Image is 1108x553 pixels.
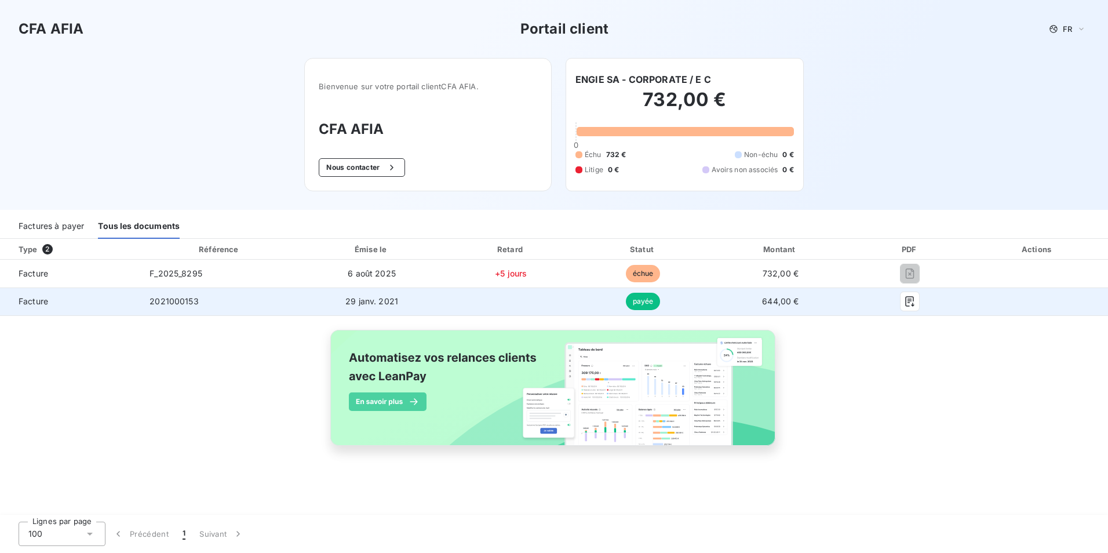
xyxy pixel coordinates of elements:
span: 1 [183,528,185,540]
img: banner [320,323,788,465]
h3: CFA AFIA [19,19,83,39]
span: Non-échu [744,150,778,160]
span: 29 janv. 2021 [345,296,398,306]
h2: 732,00 € [575,88,794,123]
span: 100 [28,528,42,540]
span: FR [1063,24,1072,34]
div: Factures à payer [19,214,84,239]
span: +5 jours [495,268,527,278]
span: 732,00 € [763,268,799,278]
div: Retard [447,243,575,255]
div: Montant [710,243,851,255]
div: Type [12,243,138,255]
span: F_2025_8295 [150,268,202,278]
div: Émise le [301,243,442,255]
span: Avoirs non associés [712,165,778,175]
span: échue [626,265,661,282]
span: 732 € [606,150,626,160]
button: Suivant [192,522,251,546]
span: Bienvenue sur votre portail client CFA AFIA . [319,82,537,91]
span: 0 € [782,150,793,160]
div: Référence [199,245,238,254]
span: 0 € [608,165,619,175]
button: Précédent [105,522,176,546]
h3: Portail client [520,19,608,39]
span: 644,00 € [762,296,799,306]
span: 6 août 2025 [348,268,396,278]
h3: CFA AFIA [319,119,537,140]
span: payée [626,293,661,310]
span: 2021000153 [150,296,199,306]
div: PDF [855,243,965,255]
span: 0 [574,140,578,150]
span: 0 € [782,165,793,175]
button: 1 [176,522,192,546]
span: Échu [585,150,602,160]
span: Facture [9,268,131,279]
div: Tous les documents [98,214,180,239]
span: Facture [9,296,131,307]
span: 2 [42,244,53,254]
span: Litige [585,165,603,175]
div: Actions [970,243,1106,255]
h6: ENGIE SA - CORPORATE / E C [575,72,711,86]
div: Statut [580,243,706,255]
button: Nous contacter [319,158,404,177]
